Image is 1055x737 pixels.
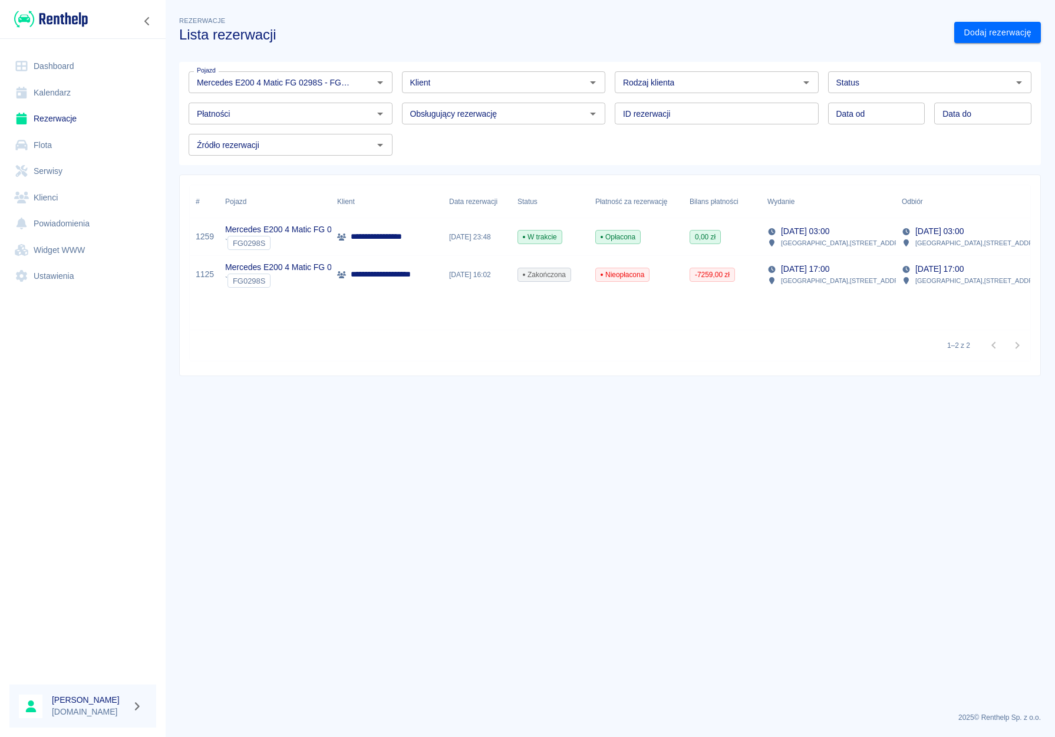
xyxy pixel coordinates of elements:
[225,236,351,250] div: `
[781,225,829,238] p: [DATE] 03:00
[767,185,794,218] div: Wydanie
[915,225,964,238] p: [DATE] 03:00
[225,274,351,288] div: `
[225,261,351,274] p: Mercedes E200 4 Matic FG 0298S
[902,185,923,218] div: Odbiór
[190,185,219,218] div: #
[337,185,355,218] div: Klient
[954,22,1041,44] a: Dodaj rezerwację
[896,185,1030,218] div: Odbiór
[372,137,388,153] button: Otwórz
[219,185,331,218] div: Pojazd
[372,74,388,91] button: Otwórz
[9,185,156,211] a: Klienci
[589,185,684,218] div: Płatność za rezerwację
[179,712,1041,723] p: 2025 © Renthelp Sp. z o.o.
[781,238,914,248] p: [GEOGRAPHIC_DATA] , [STREET_ADDRESS]
[372,106,388,122] button: Otwórz
[518,269,571,280] span: Zakończona
[52,706,127,718] p: [DOMAIN_NAME]
[225,185,246,218] div: Pojazd
[798,74,815,91] button: Otwórz
[228,277,270,285] span: FG0298S
[934,103,1031,124] input: DD.MM.YYYY
[9,106,156,132] a: Rezerwacje
[781,275,914,286] p: [GEOGRAPHIC_DATA] , [STREET_ADDRESS]
[331,185,443,218] div: Klient
[443,185,512,218] div: Data rezerwacji
[9,237,156,264] a: Widget WWW
[196,185,200,218] div: #
[947,340,970,351] p: 1–2 z 2
[179,17,225,24] span: Rezerwacje
[690,269,734,280] span: -7259,00 zł
[690,185,738,218] div: Bilans płatności
[690,232,720,242] span: 0,00 zł
[518,232,562,242] span: W trakcie
[585,106,601,122] button: Otwórz
[915,275,1048,286] p: [GEOGRAPHIC_DATA] , [STREET_ADDRESS]
[196,231,214,243] a: 1259
[9,132,156,159] a: Flota
[228,239,270,248] span: FG0298S
[684,185,761,218] div: Bilans płatności
[14,9,88,29] img: Renthelp logo
[9,53,156,80] a: Dashboard
[197,66,216,75] label: Pojazd
[915,263,964,275] p: [DATE] 17:00
[9,9,88,29] a: Renthelp logo
[596,269,649,280] span: Nieopłacona
[828,103,925,124] input: DD.MM.YYYY
[517,185,538,218] div: Status
[196,268,214,281] a: 1125
[585,74,601,91] button: Otwórz
[596,232,640,242] span: Opłacona
[179,27,945,43] h3: Lista rezerwacji
[9,210,156,237] a: Powiadomienia
[225,223,351,236] p: Mercedes E200 4 Matic FG 0298S
[139,14,156,29] button: Zwiń nawigację
[9,158,156,185] a: Serwisy
[781,263,829,275] p: [DATE] 17:00
[52,694,127,706] h6: [PERSON_NAME]
[595,185,668,218] div: Płatność za rezerwację
[9,80,156,106] a: Kalendarz
[9,263,156,289] a: Ustawienia
[1011,74,1027,91] button: Otwórz
[449,185,497,218] div: Data rezerwacji
[512,185,589,218] div: Status
[761,185,896,218] div: Wydanie
[443,218,512,256] div: [DATE] 23:48
[915,238,1048,248] p: [GEOGRAPHIC_DATA] , [STREET_ADDRESS]
[443,256,512,294] div: [DATE] 16:02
